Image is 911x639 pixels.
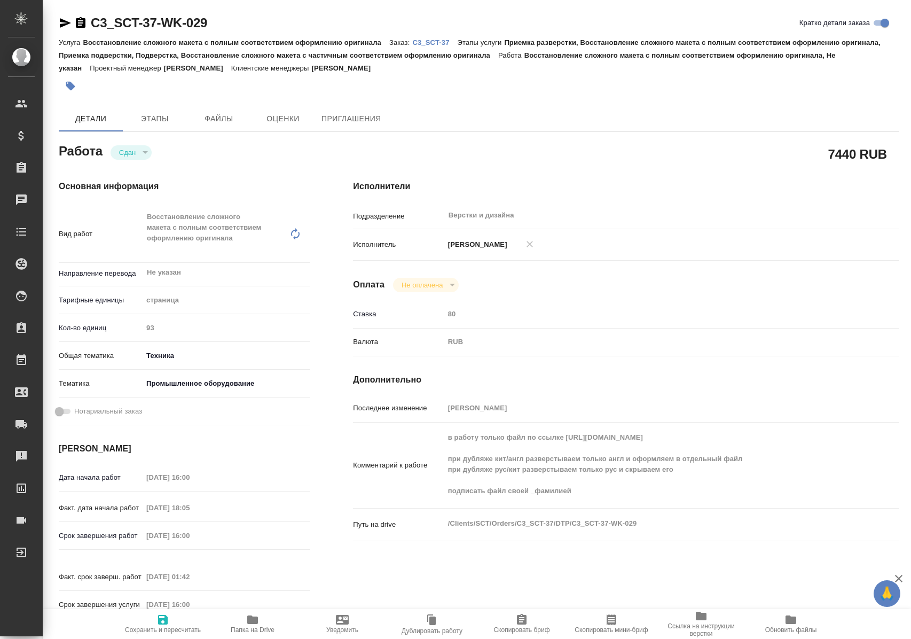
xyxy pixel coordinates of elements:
[656,609,746,639] button: Ссылка на инструкции верстки
[143,347,310,365] div: Техника
[458,38,505,46] p: Этапы услуги
[321,112,381,126] span: Приглашения
[326,626,358,634] span: Уведомить
[799,18,870,28] span: Кратко детали заказа
[575,626,648,634] span: Скопировать мини-бриф
[111,145,152,160] div: Сдан
[59,295,143,306] p: Тарифные единицы
[765,626,817,634] span: Обновить файлы
[353,373,899,386] h4: Дополнительно
[231,626,274,634] span: Папка на Drive
[311,64,379,72] p: [PERSON_NAME]
[143,569,236,585] input: Пустое поле
[231,64,312,72] p: Клиентские менеджеры
[353,211,444,222] p: Подразделение
[353,278,384,291] h4: Оплата
[90,64,163,72] p: Проектный менеджер
[143,528,236,543] input: Пустое поле
[353,180,899,193] h4: Исполнители
[143,500,236,516] input: Пустое поле
[353,460,444,471] p: Комментарий к работе
[59,180,310,193] h4: Основная информация
[663,622,740,637] span: Ссылка на инструкции верстки
[59,503,143,513] p: Факт. дата начала работ
[444,515,854,533] textarea: /Clients/SCT/Orders/C3_SCT-37/DTP/C3_SCT-37-WK-029
[193,112,245,126] span: Файлы
[412,38,457,46] p: C3_SCT-37
[59,323,143,333] p: Кол-во единиц
[387,609,477,639] button: Дублировать работу
[353,337,444,347] p: Валюта
[143,320,310,336] input: Пустое поле
[143,291,310,309] div: страница
[208,609,297,639] button: Папка на Drive
[164,64,231,72] p: [PERSON_NAME]
[393,278,459,292] div: Сдан
[91,15,207,30] a: C3_SCT-37-WK-029
[59,141,103,160] h2: Работа
[878,582,896,605] span: 🙏
[74,406,142,417] span: Нотариальный заказ
[444,239,507,250] p: [PERSON_NAME]
[444,428,854,500] textarea: в работу только файл по ссылке [URL][DOMAIN_NAME] при дубляже кит/англ разверстываем только англ ...
[297,609,387,639] button: Уведомить
[59,268,143,279] p: Направление перевода
[402,627,462,635] span: Дублировать работу
[59,472,143,483] p: Дата начала работ
[59,572,143,582] p: Факт. срок заверш. работ
[59,350,143,361] p: Общая тематика
[59,378,143,389] p: Тематика
[477,609,567,639] button: Скопировать бриф
[65,112,116,126] span: Детали
[116,148,139,157] button: Сдан
[59,599,143,610] p: Срок завершения услуги
[125,626,201,634] span: Сохранить и пересчитать
[398,280,446,290] button: Не оплачена
[143,470,236,485] input: Пустое поле
[129,112,180,126] span: Этапы
[59,17,72,29] button: Скопировать ссылку для ЯМессенджера
[828,145,887,163] h2: 7440 RUB
[498,51,524,59] p: Работа
[874,580,900,607] button: 🙏
[567,609,656,639] button: Скопировать мини-бриф
[353,403,444,414] p: Последнее изменение
[59,229,143,239] p: Вид работ
[143,375,310,393] div: Промышленное оборудование
[353,309,444,319] p: Ставка
[746,609,836,639] button: Обновить файлы
[59,38,83,46] p: Услуга
[143,597,236,612] input: Пустое поле
[83,38,389,46] p: Восстановление сложного макета с полным соответствием оформлению оригинала
[353,519,444,530] p: Путь на drive
[59,442,310,455] h4: [PERSON_NAME]
[493,626,549,634] span: Скопировать бриф
[257,112,309,126] span: Оценки
[412,37,457,46] a: C3_SCT-37
[74,17,87,29] button: Скопировать ссылку
[118,609,208,639] button: Сохранить и пересчитать
[444,400,854,416] input: Пустое поле
[59,531,143,541] p: Срок завершения работ
[59,74,82,98] button: Добавить тэг
[444,306,854,322] input: Пустое поле
[353,239,444,250] p: Исполнитель
[389,38,412,46] p: Заказ:
[444,333,854,351] div: RUB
